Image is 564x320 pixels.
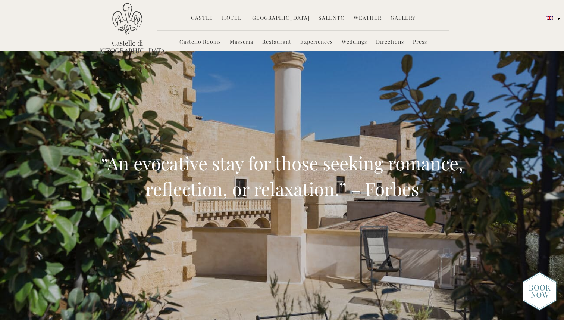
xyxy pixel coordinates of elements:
[342,38,367,47] a: Weddings
[376,38,404,47] a: Directions
[319,14,345,23] a: Salento
[222,14,241,23] a: Hotel
[413,38,427,47] a: Press
[391,14,416,23] a: Gallery
[300,38,333,47] a: Experiences
[99,39,155,54] a: Castello di [GEOGRAPHIC_DATA]
[262,38,291,47] a: Restaurant
[523,272,557,311] img: new-booknow.png
[230,38,253,47] a: Masseria
[191,14,213,23] a: Castle
[250,14,310,23] a: [GEOGRAPHIC_DATA]
[546,16,553,20] img: English
[179,38,221,47] a: Castello Rooms
[354,14,382,23] a: Weather
[101,151,463,201] span: “An evocative stay for those seeking romance, reflection, or relaxation.” – Forbes
[112,3,142,35] img: Castello di Ugento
